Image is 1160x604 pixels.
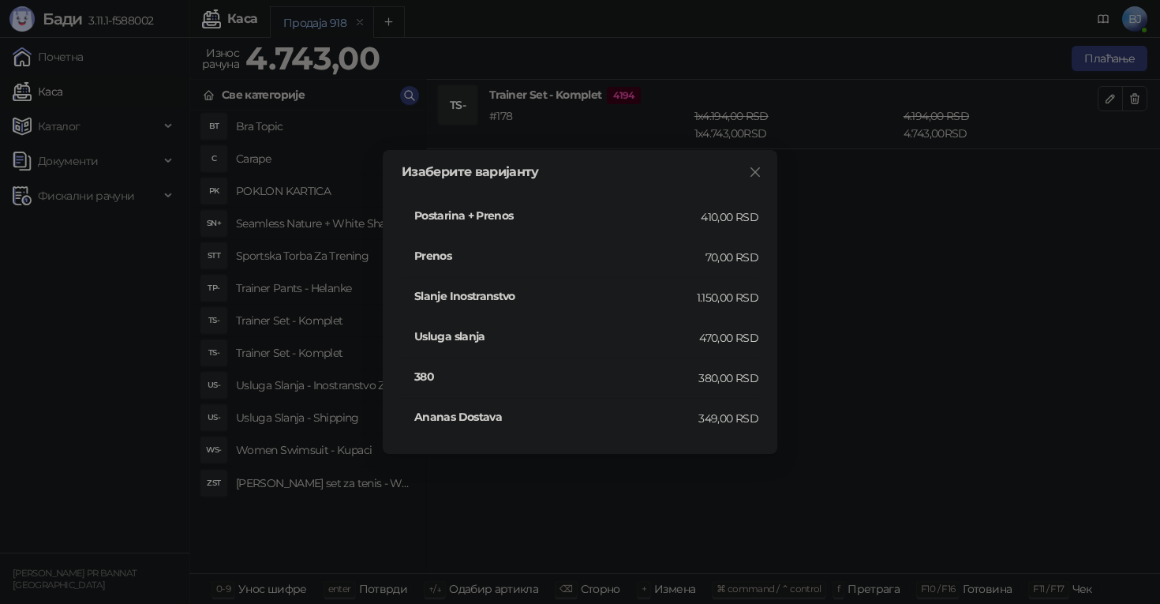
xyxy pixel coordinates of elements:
[743,166,768,178] span: Close
[705,249,758,266] div: 70,00 RSD
[698,370,758,387] div: 380,00 RSD
[414,287,697,305] h4: Slanje Inostranstvo
[699,329,758,347] div: 470,00 RSD
[698,410,758,427] div: 349,00 RSD
[749,166,761,178] span: close
[414,368,698,385] h4: 380
[414,328,699,345] h4: Usluga slanja
[697,289,758,306] div: 1.150,00 RSD
[402,166,758,178] div: Изаберите варијанту
[743,159,768,185] button: Close
[414,408,698,426] h4: Ananas Dostava
[414,247,705,264] h4: Prenos
[414,207,701,224] h4: Postarina + Prenos
[701,208,758,226] div: 410,00 RSD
